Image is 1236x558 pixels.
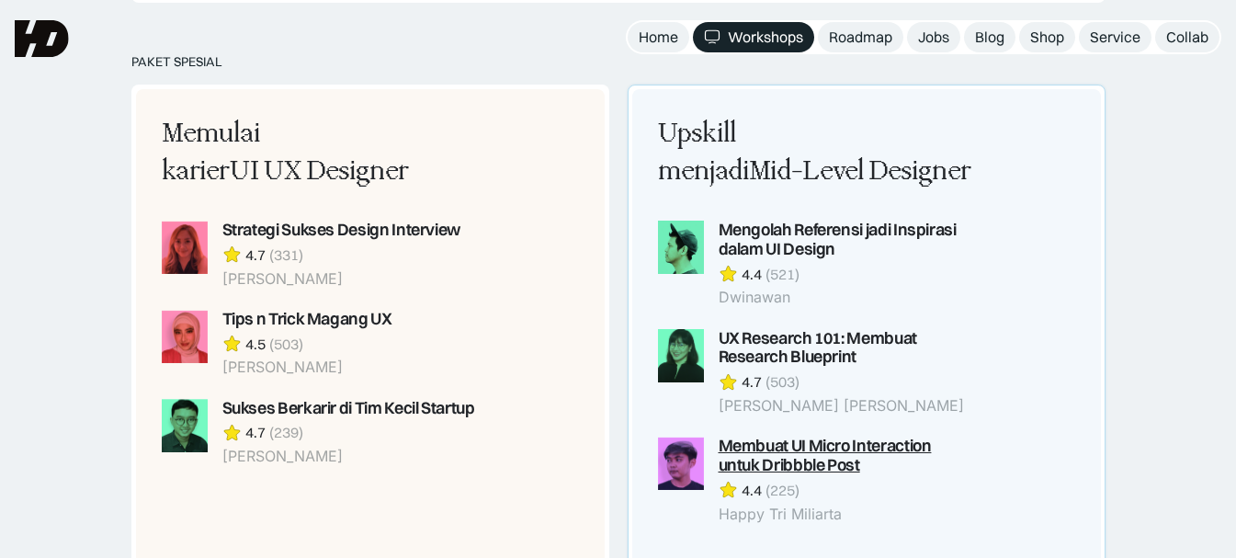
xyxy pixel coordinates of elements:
[1090,28,1140,47] div: Service
[728,28,803,47] div: Workshops
[765,481,799,500] div: (225)
[818,22,903,52] a: Roadmap
[222,399,475,418] div: Sukses Berkarir di Tim Kecil Startup
[222,448,475,465] div: [PERSON_NAME]
[975,28,1004,47] div: Blog
[719,397,974,415] div: [PERSON_NAME] [PERSON_NAME]
[162,221,478,288] a: Strategi Sukses Design Interview4.7(331)[PERSON_NAME]
[131,54,1106,70] div: PAKET SPESIAL
[658,115,974,191] div: Upskill menjadi
[222,310,392,329] div: Tips n Trick Magang UX
[222,270,460,288] div: [PERSON_NAME]
[245,423,266,442] div: 4.7
[162,399,478,466] a: Sukses Berkarir di Tim Kecil Startup4.7(239)[PERSON_NAME]
[1166,28,1208,47] div: Collab
[719,437,974,475] div: Membuat UI Micro Interaction untuk Dribbble Post
[1155,22,1219,52] a: Collab
[245,245,266,265] div: 4.7
[719,289,974,306] div: Dwinawan
[1019,22,1075,52] a: Shop
[719,221,974,259] div: Mengolah Referensi jadi Inspirasi dalam UI Design
[749,155,971,187] span: Mid-Level Designer
[765,372,799,392] div: (503)
[765,265,799,284] div: (521)
[907,22,960,52] a: Jobs
[222,221,460,240] div: Strategi Sukses Design Interview
[628,22,689,52] a: Home
[162,115,478,191] div: Memulai karier
[742,372,762,392] div: 4.7
[964,22,1015,52] a: Blog
[245,335,266,354] div: 4.5
[269,423,303,442] div: (239)
[693,22,814,52] a: Workshops
[719,329,974,368] div: UX Research 101: Membuat Research Blueprint
[162,310,478,377] a: Tips n Trick Magang UX4.5(503)[PERSON_NAME]
[639,28,678,47] div: Home
[269,245,303,265] div: (331)
[829,28,892,47] div: Roadmap
[222,359,392,376] div: [PERSON_NAME]
[269,335,303,354] div: (503)
[230,155,409,187] span: UI UX Designer
[658,329,974,416] a: UX Research 101: Membuat Research Blueprint4.7(503)[PERSON_NAME] [PERSON_NAME]
[742,481,762,500] div: 4.4
[719,506,974,523] div: Happy Tri Miliarta
[918,28,949,47] div: Jobs
[1030,28,1064,47] div: Shop
[742,265,762,284] div: 4.4
[658,437,974,523] a: Membuat UI Micro Interaction untuk Dribbble Post4.4(225)Happy Tri Miliarta
[658,221,974,307] a: Mengolah Referensi jadi Inspirasi dalam UI Design4.4(521)Dwinawan
[1079,22,1151,52] a: Service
